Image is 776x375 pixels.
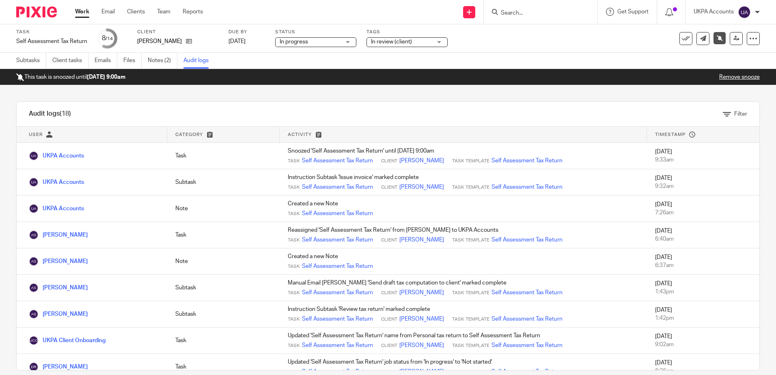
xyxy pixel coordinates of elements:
span: Filter [734,111,747,117]
div: 6:36am [655,367,751,375]
a: Self Assessment Tax Return [491,236,563,244]
div: 8 [102,34,113,43]
div: 1:42pm [655,314,751,322]
p: This task is snoozed until [16,73,125,81]
img: Alina Shrestha [29,309,39,319]
td: Manual Email [PERSON_NAME] 'Send draft tax computation to client' marked complete [280,275,647,301]
a: UKPA Accounts [29,206,84,211]
a: Files [123,53,142,69]
td: [DATE] [647,248,759,275]
div: 9:02am [655,341,751,349]
span: Task [288,316,300,323]
a: Emails [95,53,117,69]
a: Notes (2) [148,53,177,69]
a: Self Assessment Tax Return [491,183,563,191]
label: Task [16,29,87,35]
a: [PERSON_NAME] [29,285,88,291]
a: UKPA Accounts [29,153,84,159]
img: UKPA Accounts [29,151,39,161]
a: Reports [183,8,203,16]
p: UKPA Accounts [694,8,734,16]
td: [DATE] [647,301,759,328]
td: Task [167,143,280,169]
td: Task [167,328,280,354]
td: Subtask [167,301,280,328]
a: Email [101,8,115,16]
img: Alina Shrestha [29,283,39,293]
span: Client [381,237,397,244]
div: 7:26am [655,209,751,217]
td: Task [167,222,280,248]
span: Task Template [452,316,489,323]
td: Subtask [167,169,280,196]
a: [PERSON_NAME] [399,236,444,244]
td: [DATE] [647,143,759,169]
td: [DATE] [647,328,759,354]
td: [DATE] [647,275,759,301]
span: Task [288,184,300,191]
td: Note [167,248,280,275]
div: 9:33am [655,156,751,164]
a: Self Assessment Tax Return [302,341,373,349]
a: Team [157,8,170,16]
input: Search [500,10,573,17]
span: Client [381,158,397,164]
span: Task [288,158,300,164]
td: [DATE] [647,196,759,222]
a: UKPA Accounts [29,179,84,185]
div: 1:43pm [655,288,751,296]
p: [PERSON_NAME] [137,37,182,45]
span: Category [175,132,203,137]
span: Timestamp [655,132,685,137]
span: Task Template [452,158,489,164]
span: Task [288,211,300,217]
span: Task [288,237,300,244]
a: Self Assessment Tax Return [491,341,563,349]
a: [PERSON_NAME] [399,341,444,349]
a: Work [75,8,89,16]
span: Task Template [452,237,489,244]
a: Self Assessment Tax Return [302,183,373,191]
a: Self Assessment Tax Return [302,315,373,323]
label: Client [137,29,218,35]
div: Self Assessment Tax Return [16,37,87,45]
img: svg%3E [738,6,751,19]
a: [PERSON_NAME] [29,364,88,370]
div: 6:40am [655,235,751,243]
td: [DATE] [647,222,759,248]
a: [PERSON_NAME] [399,315,444,323]
span: Task [288,290,300,296]
a: Self Assessment Tax Return [491,315,563,323]
img: UKPA Accounts [29,204,39,213]
td: Updated 'Self Assessment Tax Return' name from Personal tax return to Self Assessment Tax Return [280,328,647,354]
a: [PERSON_NAME] [399,289,444,297]
span: Activity [288,132,312,137]
td: Created a new Note [280,196,647,222]
img: UKPA Client Onboarding [29,336,39,345]
a: Clients [127,8,145,16]
label: Tags [366,29,448,35]
span: Client [381,290,397,296]
img: UKPA Accounts [29,177,39,187]
small: /14 [106,37,113,41]
label: Due by [228,29,265,35]
span: Task Template [452,184,489,191]
a: Remove snooze [719,74,760,80]
span: In progress [280,39,308,45]
td: Created a new Note [280,248,647,275]
a: Subtasks [16,53,46,69]
a: UKPA Client Onboarding [29,338,106,343]
img: Alina Shrestha [29,230,39,240]
a: Audit logs [183,53,215,69]
a: Self Assessment Tax Return [302,262,373,270]
div: 6:37am [655,261,751,269]
td: Reassigned 'Self Assessment Tax Return' from [PERSON_NAME] to UKPA Accounts [280,222,647,248]
td: Subtask [167,275,280,301]
a: Self Assessment Tax Return [491,157,563,165]
a: Client tasks [52,53,88,69]
span: [DATE] [228,39,246,44]
a: Self Assessment Tax Return [302,157,373,165]
a: [PERSON_NAME] [29,259,88,264]
span: User [29,132,43,137]
a: [PERSON_NAME] [399,157,444,165]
